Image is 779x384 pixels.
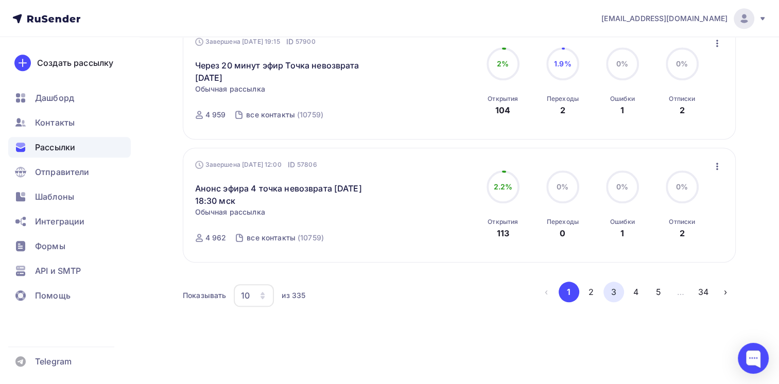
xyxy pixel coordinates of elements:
[35,190,74,203] span: Шаблоны
[282,290,305,301] div: из 335
[603,282,624,302] button: Go to page 3
[616,182,628,191] span: 0%
[288,160,295,170] span: ID
[35,92,74,104] span: Дашборд
[246,110,295,120] div: все контакты
[581,282,601,302] button: Go to page 2
[669,218,695,226] div: Отписки
[35,166,90,178] span: Отправители
[715,282,736,302] button: Go to next page
[286,37,293,47] span: ID
[233,284,274,307] button: 10
[195,182,372,207] a: Анонс эфира 4 точка невозврата [DATE] 18:30 мск
[8,137,131,158] a: Рассылки
[601,8,767,29] a: [EMAIL_ADDRESS][DOMAIN_NAME]
[35,141,75,153] span: Рассылки
[35,289,71,302] span: Помощь
[547,218,579,226] div: Переходы
[37,57,113,69] div: Создать рассылку
[241,289,250,302] div: 10
[648,282,669,302] button: Go to page 5
[620,104,624,116] div: 1
[8,88,131,108] a: Дашборд
[626,282,646,302] button: Go to page 4
[497,227,509,239] div: 113
[560,227,565,239] div: 0
[488,218,518,226] div: Открытия
[35,355,72,368] span: Telegram
[536,282,736,302] ul: Pagination
[676,182,688,191] span: 0%
[676,59,688,68] span: 0%
[601,13,728,24] span: [EMAIL_ADDRESS][DOMAIN_NAME]
[559,282,579,302] button: Go to page 1
[183,290,226,301] div: Показывать
[296,37,316,47] span: 57900
[298,233,324,243] div: (10759)
[195,37,316,47] div: Завершена [DATE] 19:15
[616,59,628,68] span: 0%
[610,218,635,226] div: Ошибки
[195,84,265,94] span: Обычная рассылка
[8,112,131,133] a: Контакты
[488,95,518,103] div: Открытия
[195,59,372,84] a: Через 20 минут эфир Точка невозврата [DATE]
[669,95,695,103] div: Отписки
[8,186,131,207] a: Шаблоны
[497,59,509,68] span: 2%
[245,107,324,123] a: все контакты (10759)
[35,116,75,129] span: Контакты
[560,104,565,116] div: 2
[554,59,572,68] span: 1.9%
[8,162,131,182] a: Отправители
[205,110,226,120] div: 4 959
[557,182,568,191] span: 0%
[195,207,265,217] span: Обычная рассылка
[297,110,323,120] div: (10759)
[297,160,317,170] span: 57806
[35,265,81,277] span: API и SMTP
[195,160,317,170] div: Завершена [DATE] 12:00
[247,233,296,243] div: все контакты
[620,227,624,239] div: 1
[493,182,512,191] span: 2.2%
[680,104,685,116] div: 2
[35,215,84,228] span: Интеграции
[8,236,131,256] a: Формы
[610,95,635,103] div: Ошибки
[495,104,510,116] div: 104
[205,233,227,243] div: 4 962
[35,240,65,252] span: Формы
[547,95,579,103] div: Переходы
[693,282,714,302] button: Go to page 34
[246,230,325,246] a: все контакты (10759)
[680,227,685,239] div: 2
